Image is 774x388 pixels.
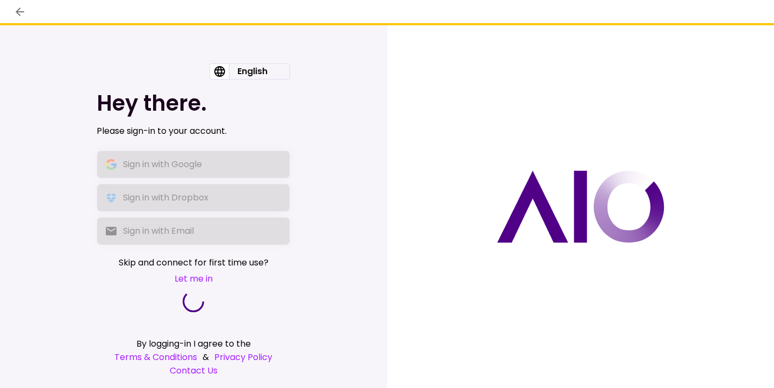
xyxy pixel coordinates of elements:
[114,350,197,364] a: Terms & Conditions
[123,157,202,171] div: Sign in with Google
[97,150,290,178] button: Sign in with Google
[97,184,290,212] button: Sign in with Dropbox
[97,364,290,377] a: Contact Us
[97,217,290,245] button: Sign in with Email
[229,64,276,79] div: English
[97,337,290,350] div: By logging-in I agree to the
[119,272,269,285] button: Let me in
[123,191,208,204] div: Sign in with Dropbox
[214,350,272,364] a: Privacy Policy
[11,3,29,21] button: back
[97,350,290,364] div: &
[123,224,194,238] div: Sign in with Email
[97,125,290,138] div: Please sign-in to your account.
[119,256,269,269] span: Skip and connect for first time use?
[97,90,290,116] h1: Hey there.
[497,170,664,243] img: AIO logo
